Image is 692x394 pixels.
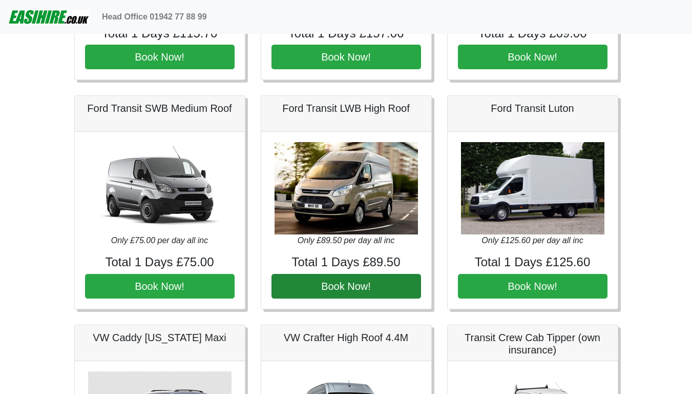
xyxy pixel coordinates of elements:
[85,274,235,299] button: Book Now!
[458,45,607,69] button: Book Now!
[271,45,421,69] button: Book Now!
[298,236,394,245] i: Only £89.50 per day all inc
[85,331,235,344] h5: VW Caddy [US_STATE] Maxi
[271,255,421,270] h4: Total 1 Days £89.50
[461,142,604,234] img: Ford Transit Luton
[458,331,607,356] h5: Transit Crew Cab Tipper (own insurance)
[458,255,607,270] h4: Total 1 Days £125.60
[85,45,235,69] button: Book Now!
[85,255,235,270] h4: Total 1 Days £75.00
[85,102,235,114] h5: Ford Transit SWB Medium Roof
[481,236,583,245] i: Only £125.60 per day all inc
[458,274,607,299] button: Book Now!
[102,12,207,21] b: Head Office 01942 77 88 99
[88,142,232,234] img: Ford Transit SWB Medium Roof
[111,236,208,245] i: Only £75.00 per day all inc
[98,7,211,27] a: Head Office 01942 77 88 99
[271,274,421,299] button: Book Now!
[271,331,421,344] h5: VW Crafter High Roof 4.4M
[271,102,421,114] h5: Ford Transit LWB High Roof
[458,102,607,114] h5: Ford Transit Luton
[8,7,90,27] img: easihire_logo_small.png
[275,142,418,234] img: Ford Transit LWB High Roof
